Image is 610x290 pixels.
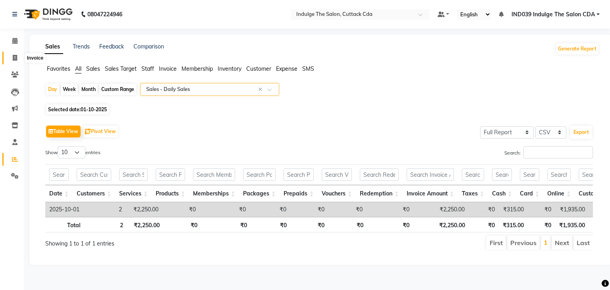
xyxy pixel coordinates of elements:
span: Customer [246,65,271,72]
td: ₹0 [290,202,328,217]
input: Search Custom [579,168,605,181]
th: ₹0 [201,217,251,232]
span: Invoice [159,65,177,72]
span: Favorites [47,65,70,72]
input: Search Packages [243,168,276,181]
input: Search Invoice Amount [407,168,454,181]
th: Products: activate to sort column ascending [152,185,189,202]
td: ₹0 [528,202,555,217]
input: Search Prepaids [284,168,314,181]
button: Export [570,126,592,139]
span: Clear all [258,85,265,94]
th: ₹0 [528,217,555,232]
th: Custom: activate to sort column ascending [575,185,609,202]
label: Show entries [45,146,100,159]
span: Sales [86,65,100,72]
span: Expense [276,65,297,72]
div: Custom Range [99,84,136,95]
span: Inventory [218,65,241,72]
th: ₹0 [328,217,367,232]
button: Pivot View [83,126,118,137]
div: Month [79,84,98,95]
th: Redemption: activate to sort column ascending [356,185,403,202]
input: Search Taxes [462,168,484,181]
th: 2 [85,217,127,232]
th: Date: activate to sort column ascending [45,185,73,202]
th: ₹1,935.00 [555,217,589,232]
th: Taxes: activate to sort column ascending [458,185,488,202]
th: Memberships: activate to sort column ascending [189,185,239,202]
input: Search Redemption [360,168,399,181]
input: Search Vouchers [322,168,352,181]
a: Comparison [133,43,164,50]
span: SMS [302,65,314,72]
th: ₹315.00 [499,217,528,232]
select: Showentries [58,146,85,159]
td: ₹0 [328,202,367,217]
td: 2025-10-01 [45,202,83,217]
th: Card: activate to sort column ascending [516,185,543,202]
input: Search Cash [492,168,512,181]
th: Customers: activate to sort column ascending [73,185,115,202]
td: ₹315.00 [499,202,528,217]
a: Feedback [99,43,124,50]
th: ₹0 [164,217,201,232]
th: ₹0 [251,217,291,232]
th: Packages: activate to sort column ascending [239,185,280,202]
button: Generate Report [556,43,598,54]
a: 1 [544,238,548,246]
td: ₹0 [469,202,499,217]
input: Search Date [49,168,69,181]
span: Selected date: [46,104,109,114]
input: Search Online [547,168,571,181]
th: ₹0 [469,217,498,232]
th: Vouchers: activate to sort column ascending [318,185,356,202]
td: ₹0 [367,202,413,217]
span: All [75,65,81,72]
span: IND039 Indulge The Salon CDA [512,10,595,19]
img: pivot.png [85,129,91,135]
input: Search Services [119,168,148,181]
div: Showing 1 to 1 of 1 entries [45,235,266,248]
th: ₹2,250.00 [413,217,469,232]
th: Services: activate to sort column ascending [115,185,152,202]
td: ₹2,250.00 [413,202,469,217]
td: ₹1,935.00 [555,202,589,217]
div: Week [61,84,78,95]
span: 01-10-2025 [81,106,107,112]
span: Membership [181,65,213,72]
td: 2 [83,202,126,217]
td: ₹0 [200,202,250,217]
div: Day [46,84,59,95]
input: Search Memberships [193,168,235,181]
button: Table View [46,126,81,137]
a: Trends [73,43,90,50]
td: ₹0 [250,202,290,217]
th: Online: activate to sort column ascending [543,185,575,202]
input: Search Card [520,168,539,181]
th: ₹0 [291,217,328,232]
div: Invoice [25,53,45,63]
th: Total [45,217,85,232]
a: Sales [42,40,63,54]
input: Search Products [156,168,185,181]
b: 08047224946 [87,3,122,25]
span: Sales Target [105,65,137,72]
input: Search Customers [77,168,111,181]
span: Staff [141,65,154,72]
input: Search: [523,146,593,159]
td: ₹0 [162,202,200,217]
td: ₹2,250.00 [126,202,162,217]
th: ₹2,250.00 [127,217,164,232]
th: Prepaids: activate to sort column ascending [280,185,318,202]
th: ₹0 [367,217,414,232]
label: Search: [504,146,593,159]
img: logo [20,3,75,25]
th: Cash: activate to sort column ascending [488,185,516,202]
th: Invoice Amount: activate to sort column ascending [403,185,458,202]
